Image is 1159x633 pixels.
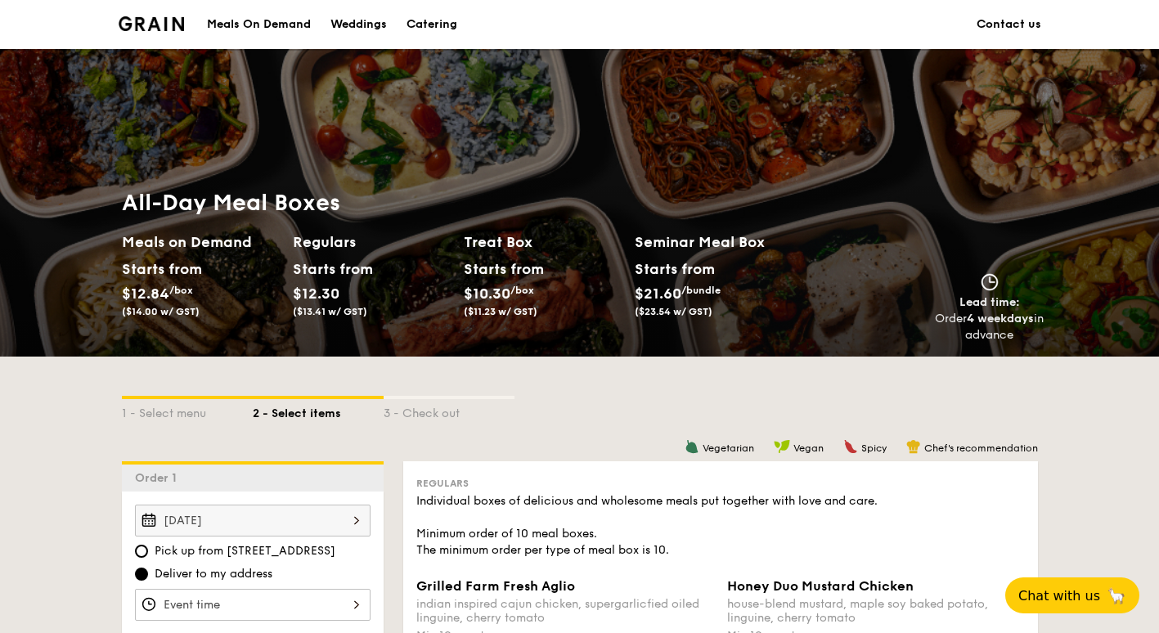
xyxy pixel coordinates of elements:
[635,231,806,254] h2: Seminar Meal Box
[1005,577,1139,613] button: Chat with us🦙
[1018,588,1100,604] span: Chat with us
[924,442,1038,454] span: Chef's recommendation
[416,493,1025,559] div: Individual boxes of delicious and wholesome meals put together with love and care. Minimum order ...
[135,545,148,558] input: Pick up from [STREET_ADDRESS]
[681,285,721,296] span: /bundle
[793,442,824,454] span: Vegan
[122,285,169,303] span: $12.84
[774,439,790,454] img: icon-vegan.f8ff3823.svg
[416,597,714,625] div: indian inspired cajun chicken, supergarlicfied oiled linguine, cherry tomato
[635,285,681,303] span: $21.60
[464,257,537,281] div: Starts from
[464,231,622,254] h2: Treat Box
[685,439,699,454] img: icon-vegetarian.fe4039eb.svg
[635,257,714,281] div: Starts from
[135,471,183,485] span: Order 1
[135,589,371,621] input: Event time
[122,231,280,254] h2: Meals on Demand
[959,295,1020,309] span: Lead time:
[293,306,367,317] span: ($13.41 w/ GST)
[122,306,200,317] span: ($14.00 w/ GST)
[122,188,806,218] h1: All-Day Meal Boxes
[967,312,1034,325] strong: 4 weekdays
[135,505,371,536] input: Event date
[703,442,754,454] span: Vegetarian
[977,273,1002,291] img: icon-clock.2db775ea.svg
[464,285,510,303] span: $10.30
[727,597,1025,625] div: house-blend mustard, maple soy baked potato, linguine, cherry tomato
[727,578,914,594] span: Honey Duo Mustard Chicken
[1107,586,1126,605] span: 🦙
[253,399,384,422] div: 2 - Select items
[119,16,185,31] img: Grain
[935,311,1044,343] div: Order in advance
[119,16,185,31] a: Logotype
[510,285,534,296] span: /box
[293,257,366,281] div: Starts from
[464,306,537,317] span: ($11.23 w/ GST)
[635,306,712,317] span: ($23.54 w/ GST)
[293,285,339,303] span: $12.30
[384,399,514,422] div: 3 - Check out
[293,231,451,254] h2: Regulars
[843,439,858,454] img: icon-spicy.37a8142b.svg
[122,399,253,422] div: 1 - Select menu
[861,442,887,454] span: Spicy
[906,439,921,454] img: icon-chef-hat.a58ddaea.svg
[169,285,193,296] span: /box
[135,568,148,581] input: Deliver to my address
[416,578,575,594] span: Grilled Farm Fresh Aglio
[155,566,272,582] span: Deliver to my address
[122,257,195,281] div: Starts from
[155,543,335,559] span: Pick up from [STREET_ADDRESS]
[416,478,469,489] span: Regulars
